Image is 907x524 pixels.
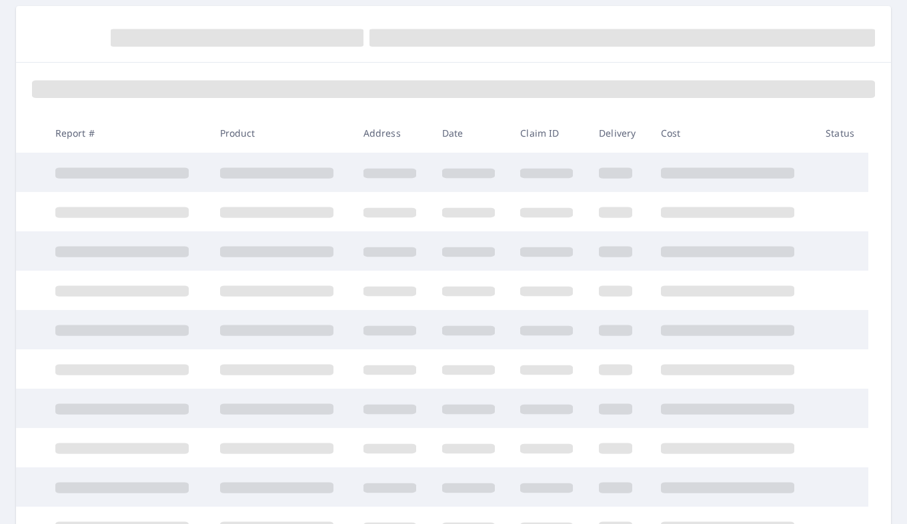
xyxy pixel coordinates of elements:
th: Product [209,113,353,153]
th: Claim ID [510,113,588,153]
th: Address [353,113,431,153]
th: Report # [45,113,209,153]
th: Delivery [588,113,650,153]
th: Date [431,113,510,153]
th: Cost [650,113,815,153]
th: Status [815,113,868,153]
